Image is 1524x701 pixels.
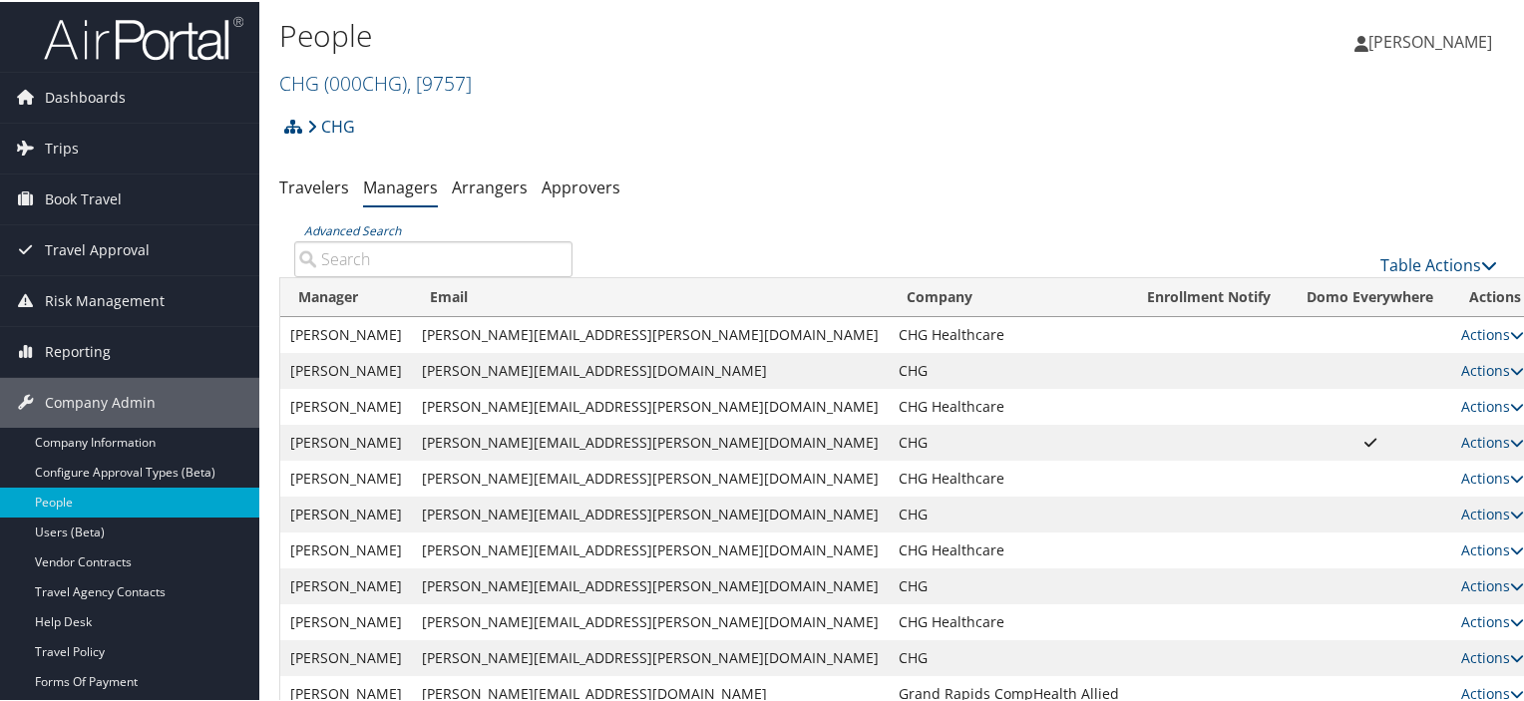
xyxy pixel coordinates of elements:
th: Manager: activate to sort column descending [280,276,412,315]
td: [PERSON_NAME] [280,459,412,495]
td: CHG [889,566,1129,602]
a: CHG [307,105,355,145]
a: Managers [363,175,438,196]
td: CHG Healthcare [889,315,1129,351]
a: Approvers [542,175,620,196]
td: [PERSON_NAME] [280,351,412,387]
a: Advanced Search [304,220,401,237]
td: [PERSON_NAME] [280,566,412,602]
td: [PERSON_NAME][EMAIL_ADDRESS][PERSON_NAME][DOMAIN_NAME] [412,566,889,602]
td: [PERSON_NAME][EMAIL_ADDRESS][PERSON_NAME][DOMAIN_NAME] [412,602,889,638]
span: Company Admin [45,376,156,426]
img: airportal-logo.png [44,13,243,60]
td: [PERSON_NAME] [280,530,412,566]
a: Travelers [279,175,349,196]
td: CHG Healthcare [889,530,1129,566]
td: CHG Healthcare [889,459,1129,495]
td: [PERSON_NAME][EMAIL_ADDRESS][PERSON_NAME][DOMAIN_NAME] [412,495,889,530]
a: Table Actions [1380,252,1497,274]
td: [PERSON_NAME] [280,602,412,638]
td: CHG [889,495,1129,530]
a: Arrangers [452,175,528,196]
td: [PERSON_NAME][EMAIL_ADDRESS][DOMAIN_NAME] [412,351,889,387]
a: Actions [1461,574,1524,593]
td: [PERSON_NAME][EMAIL_ADDRESS][PERSON_NAME][DOMAIN_NAME] [412,459,889,495]
span: Book Travel [45,173,122,222]
span: Travel Approval [45,223,150,273]
input: Advanced Search [294,239,572,275]
span: [PERSON_NAME] [1368,29,1492,51]
a: Actions [1461,646,1524,665]
span: Reporting [45,325,111,375]
a: Actions [1461,467,1524,486]
td: CHG [889,423,1129,459]
td: [PERSON_NAME] [280,638,412,674]
a: Actions [1461,503,1524,522]
a: Actions [1461,395,1524,414]
td: [PERSON_NAME] [280,315,412,351]
th: Domo Everywhere [1289,276,1451,315]
td: [PERSON_NAME][EMAIL_ADDRESS][PERSON_NAME][DOMAIN_NAME] [412,315,889,351]
td: [PERSON_NAME] [280,423,412,459]
td: CHG [889,638,1129,674]
th: Company: activate to sort column ascending [889,276,1129,315]
a: CHG [279,68,472,95]
th: Email: activate to sort column ascending [412,276,889,315]
td: [PERSON_NAME][EMAIL_ADDRESS][PERSON_NAME][DOMAIN_NAME] [412,530,889,566]
td: CHG [889,351,1129,387]
a: [PERSON_NAME] [1354,10,1512,70]
td: [PERSON_NAME] [280,495,412,530]
a: Actions [1461,359,1524,378]
a: Actions [1461,610,1524,629]
td: CHG Healthcare [889,387,1129,423]
td: [PERSON_NAME][EMAIL_ADDRESS][PERSON_NAME][DOMAIN_NAME] [412,387,889,423]
span: Dashboards [45,71,126,121]
span: , [ 9757 ] [407,68,472,95]
td: [PERSON_NAME][EMAIL_ADDRESS][PERSON_NAME][DOMAIN_NAME] [412,423,889,459]
td: CHG Healthcare [889,602,1129,638]
a: Actions [1461,431,1524,450]
a: Actions [1461,538,1524,557]
span: Trips [45,122,79,172]
td: [PERSON_NAME] [280,387,412,423]
a: Actions [1461,323,1524,342]
span: ( 000CHG ) [324,68,407,95]
h1: People [279,13,1101,55]
td: [PERSON_NAME][EMAIL_ADDRESS][PERSON_NAME][DOMAIN_NAME] [412,638,889,674]
th: Enrollment Notify: activate to sort column ascending [1129,276,1289,315]
span: Risk Management [45,274,165,324]
a: Actions [1461,682,1524,701]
